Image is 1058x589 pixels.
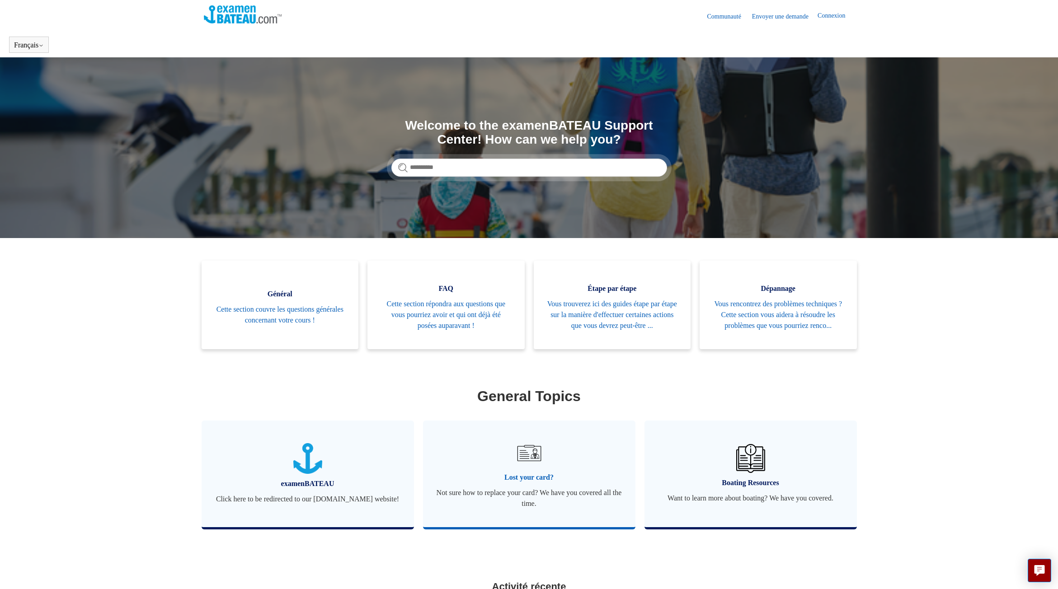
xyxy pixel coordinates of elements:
span: Vous rencontrez des problèmes techniques ? Cette section vous aidera à résoudre les problèmes que... [713,299,843,331]
span: Vous trouverez ici des guides étape par étape sur la manière d'effectuer certaines actions que vo... [547,299,677,331]
span: Boating Resources [658,477,843,488]
h1: General Topics [204,385,855,407]
span: Cette section couvre les questions générales concernant votre cours ! [215,304,345,326]
img: 01JTNN85WSQ5FQ6HNXPDSZ7SRA [293,443,322,474]
input: Rechercher [391,159,667,177]
span: examenBATEAU [215,478,400,489]
button: Français [14,41,44,49]
h1: Welcome to the examenBATEAU Support Center! How can we help you? [391,119,667,147]
span: Click here to be redirected to our [DOMAIN_NAME] website! [215,494,400,505]
a: Boating Resources Want to learn more about boating? We have you covered. [644,421,857,527]
a: Dépannage Vous rencontrez des problèmes techniques ? Cette section vous aidera à résoudre les pro... [700,261,857,349]
a: Envoyer une demande [752,12,818,21]
a: Général Cette section couvre les questions générales concernant votre cours ! [202,261,359,349]
a: examenBATEAU Click here to be redirected to our [DOMAIN_NAME] website! [202,421,414,527]
span: Not sure how to replace your card? We have you covered all the time. [437,487,622,509]
a: Communauté [707,12,750,21]
span: Lost your card? [437,472,622,483]
span: Want to learn more about boating? We have you covered. [658,493,843,504]
a: Connexion [818,11,854,22]
span: Général [215,289,345,299]
img: Page d’accueil du Centre d’aide Examen Bateau [204,5,282,23]
img: 01JHREV2E6NG3DHE8VTG8QH796 [736,444,765,473]
button: Live chat [1028,559,1051,582]
a: FAQ Cette section répondra aux questions que vous pourriez avoir et qui ont déjà été posées aupar... [367,261,525,349]
a: Lost your card? Not sure how to replace your card? We have you covered all the time. [423,421,635,527]
span: Cette section répondra aux questions que vous pourriez avoir et qui ont déjà été posées auparavant ! [381,299,511,331]
a: Étape par étape Vous trouverez ici des guides étape par étape sur la manière d'effectuer certaine... [534,261,691,349]
img: 01JRG6G4NA4NJ1BVG8MJM761YH [513,437,545,469]
span: FAQ [381,283,511,294]
span: Dépannage [713,283,843,294]
span: Étape par étape [547,283,677,294]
